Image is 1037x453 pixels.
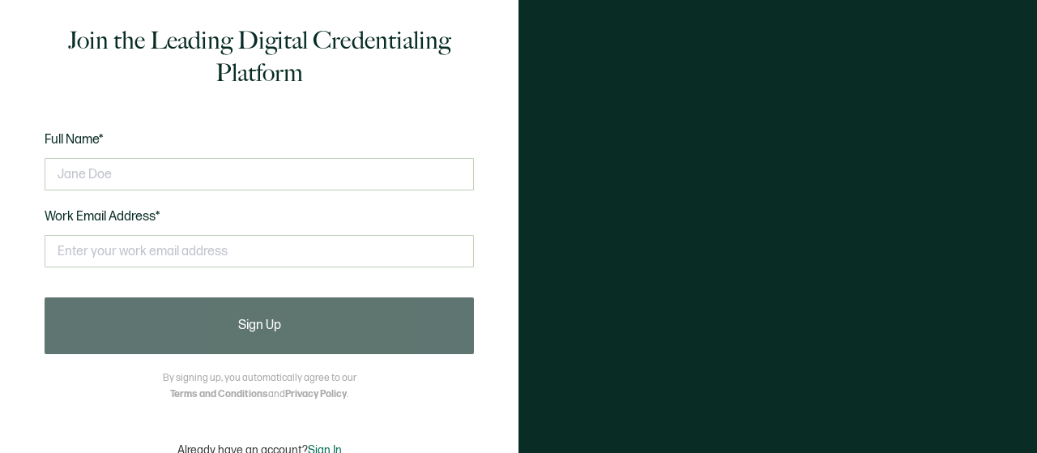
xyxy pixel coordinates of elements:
[45,132,104,147] span: Full Name*
[285,388,347,400] a: Privacy Policy
[45,235,474,267] input: Enter your work email address
[170,388,268,400] a: Terms and Conditions
[45,209,160,224] span: Work Email Address*
[163,370,356,403] p: By signing up, you automatically agree to our and .
[45,158,474,190] input: Jane Doe
[45,297,474,354] button: Sign Up
[238,319,281,332] span: Sign Up
[45,24,474,89] h1: Join the Leading Digital Credentialing Platform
